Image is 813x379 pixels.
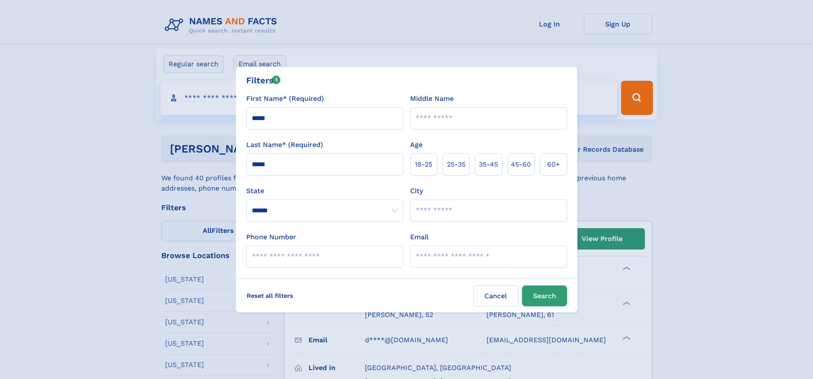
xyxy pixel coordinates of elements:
[511,159,531,170] span: 45‑60
[246,186,403,196] label: State
[410,140,423,150] label: Age
[410,186,423,196] label: City
[246,74,281,87] div: Filters
[479,159,498,170] span: 35‑45
[522,285,567,306] button: Search
[246,94,324,104] label: First Name* (Required)
[246,140,323,150] label: Last Name* (Required)
[547,159,560,170] span: 60+
[241,285,299,306] label: Reset all filters
[246,232,296,242] label: Phone Number
[410,232,428,242] label: Email
[410,94,454,104] label: Middle Name
[415,159,432,170] span: 18‑25
[447,159,466,170] span: 25‑35
[473,285,519,306] label: Cancel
